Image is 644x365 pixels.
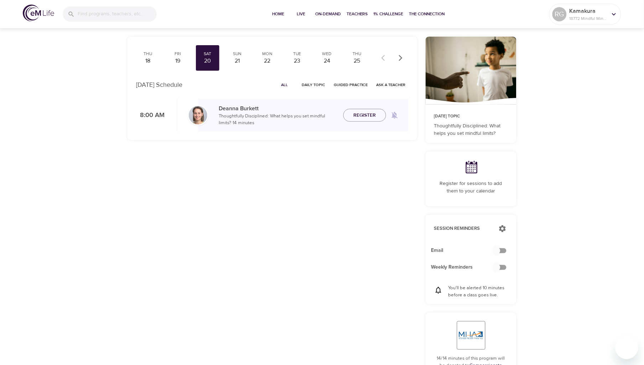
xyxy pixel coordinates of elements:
[616,337,638,359] iframe: Button to launch messaging window
[139,51,157,57] div: Thu
[318,57,336,65] div: 24
[434,122,508,137] p: Thoughtfully Disciplined: What helps you set mindful limits?
[199,57,217,65] div: 20
[431,264,499,271] span: Weekly Reminders
[169,57,187,65] div: 19
[276,81,293,88] span: All
[136,111,165,120] p: 8:00 AM
[318,51,336,57] div: Wed
[334,81,368,88] span: Guided Practice
[353,111,376,120] span: Register
[570,15,607,22] p: 18772 Mindful Minutes
[374,79,409,90] button: Ask a Teacher
[136,80,182,90] p: [DATE] Schedule
[347,10,368,18] span: Teachers
[376,81,406,88] span: Ask a Teacher
[434,180,508,195] p: Register for sessions to add them to your calendar
[570,7,607,15] p: Kamakura
[434,113,508,120] p: [DATE] Topic
[219,104,338,113] p: Deanna Burkett
[139,57,157,65] div: 18
[348,57,366,65] div: 25
[292,10,310,18] span: Live
[431,247,499,254] span: Email
[409,10,445,18] span: The Connection
[448,285,508,298] p: You'll be alerted 10 minutes before a class goes live.
[348,51,366,57] div: Thu
[315,10,341,18] span: On-Demand
[299,79,328,90] button: Daily Topic
[288,51,306,57] div: Tue
[343,109,386,122] button: Register
[552,7,567,21] div: RG
[199,51,217,57] div: Sat
[270,10,287,18] span: Home
[23,5,54,21] img: logo
[302,81,325,88] span: Daily Topic
[259,57,276,65] div: 22
[259,51,276,57] div: Mon
[273,79,296,90] button: All
[78,6,157,22] input: Find programs, teachers, etc...
[189,106,207,125] img: Deanna_Burkett-min.jpg
[288,57,306,65] div: 23
[169,51,187,57] div: Fri
[229,57,246,65] div: 21
[331,79,371,90] button: Guided Practice
[374,10,404,18] span: 1% Challenge
[434,225,492,232] p: Session Reminders
[219,113,338,127] p: Thoughtfully Disciplined: What helps you set mindful limits? · 14 minutes
[229,51,246,57] div: Sun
